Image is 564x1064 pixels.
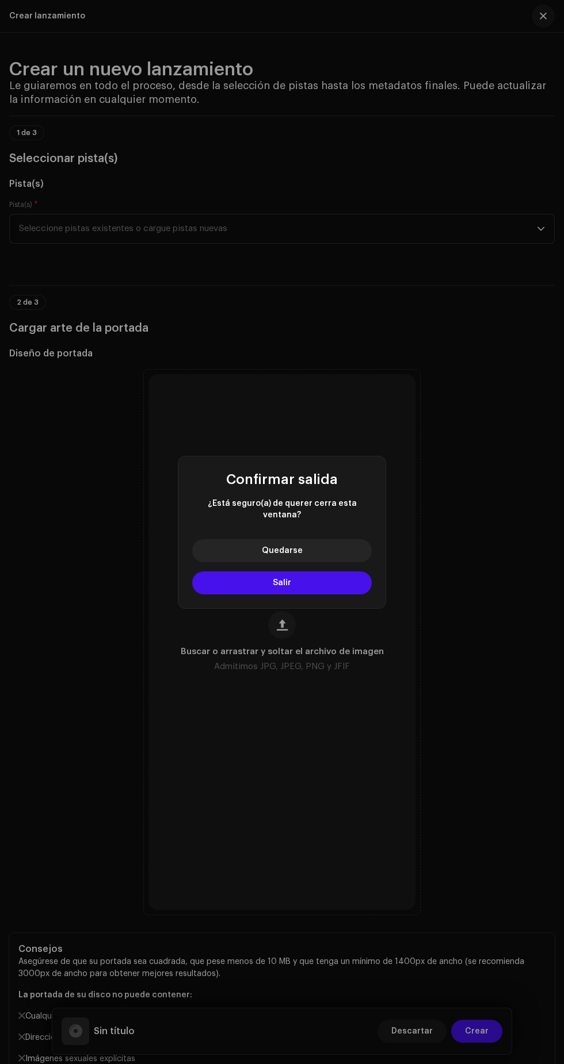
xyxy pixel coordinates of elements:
span: Salir [273,579,291,587]
span: Quedarse [262,547,303,555]
span: ¿Está seguro(a) de querer cerra esta ventana? [192,498,372,521]
button: Salir [192,571,372,594]
span: Confirmar salida [226,473,338,486]
button: Quedarse [192,539,372,562]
